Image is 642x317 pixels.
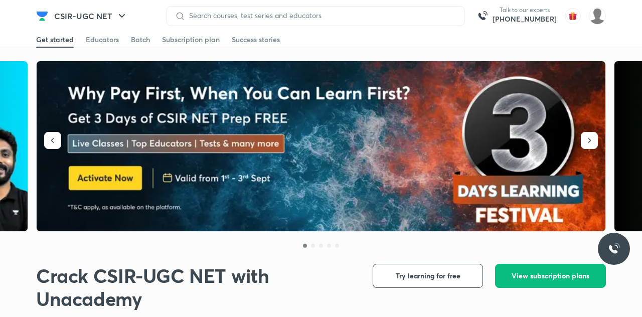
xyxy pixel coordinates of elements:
[472,6,493,26] img: call-us
[512,271,589,281] span: View subscription plans
[608,243,620,255] img: ttu
[131,32,150,48] a: Batch
[36,35,74,45] div: Get started
[232,32,280,48] a: Success stories
[493,6,557,14] p: Talk to our experts
[493,14,557,24] a: [PHONE_NUMBER]
[86,32,119,48] a: Educators
[86,35,119,45] div: Educators
[373,264,483,288] button: Try learning for free
[162,35,220,45] div: Subscription plan
[396,271,460,281] span: Try learning for free
[565,8,581,24] img: avatar
[36,32,74,48] a: Get started
[589,8,606,25] img: Gopika M
[36,264,357,310] h1: Crack CSIR-UGC NET with Unacademy
[162,32,220,48] a: Subscription plan
[36,10,48,22] img: Company Logo
[495,264,606,288] button: View subscription plans
[131,35,150,45] div: Batch
[232,35,280,45] div: Success stories
[185,12,456,20] input: Search courses, test series and educators
[48,6,134,26] button: CSIR-UGC NET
